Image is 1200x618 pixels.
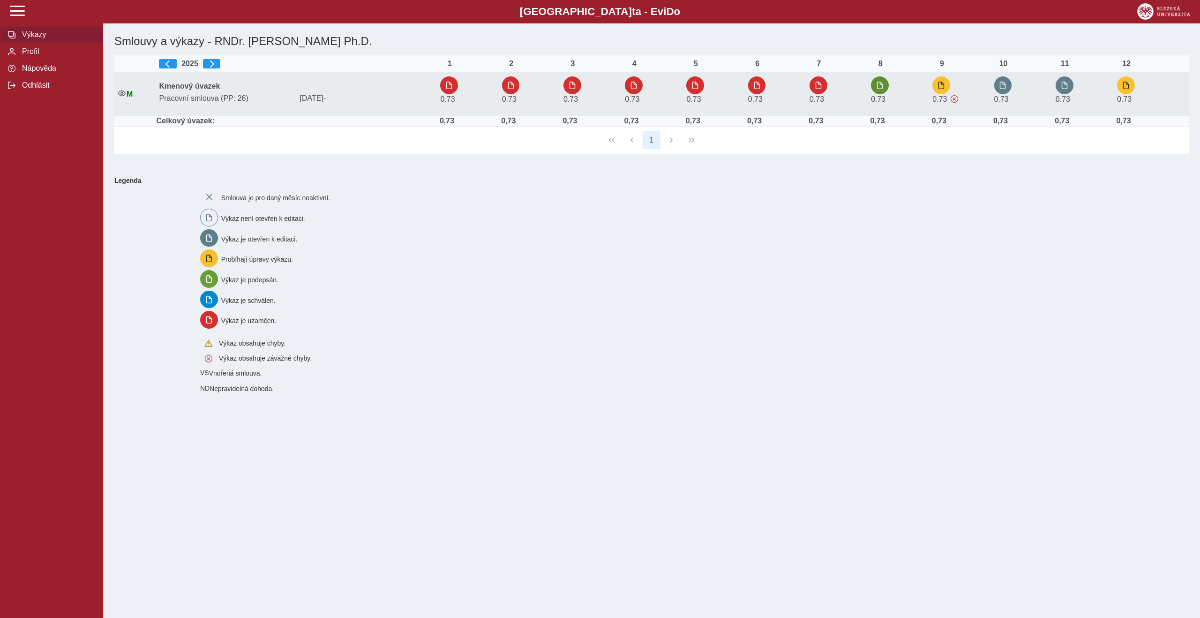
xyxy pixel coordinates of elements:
[1053,117,1072,125] div: Úvazek : 5,84 h / den. 29,2 h / týden.
[296,94,436,103] span: [DATE]
[561,117,579,125] div: Úvazek : 5,84 h / den. 29,2 h / týden.
[1117,60,1136,68] div: 12
[19,64,95,73] span: Nápověda
[563,60,582,68] div: 3
[221,194,330,202] span: Smlouva je pro daný měsíc neaktivní.
[323,94,326,102] span: -
[932,95,947,103] span: Úvazek : 5,84 h / den. 29,2 h / týden.
[683,117,702,125] div: Úvazek : 5,84 h / den. 29,2 h / týden.
[643,131,660,149] button: 1
[807,117,825,125] div: Úvazek : 5,84 h / den. 29,2 h / týden.
[1137,3,1190,20] img: logo_web_su.png
[111,31,1012,52] h1: Smlouvy a výkazy - RNDr. [PERSON_NAME] Ph.D.
[871,60,890,68] div: 8
[745,117,764,125] div: Úvazek : 5,84 h / den. 29,2 h / týden.
[19,47,95,56] span: Profil
[221,235,298,242] span: Výkaz je otevřen k editaci.
[868,117,887,125] div: Úvazek : 5,84 h / den. 29,2 h / týden.
[200,384,210,392] span: Smlouva vnořená do kmene
[127,90,133,98] span: Údaje souhlasí s údaji v Magionu
[502,60,521,68] div: 2
[625,95,639,103] span: Úvazek : 5,84 h / den. 29,2 h / týden.
[991,117,1010,125] div: Úvazek : 5,84 h / den. 29,2 h / týden.
[200,369,209,377] span: Smlouva vnořená do kmene
[1117,95,1132,103] span: Úvazek : 5,84 h / den. 29,2 h / týden.
[563,95,578,103] span: Úvazek : 5,84 h / den. 29,2 h / týden.
[622,117,641,125] div: Úvazek : 5,84 h / den. 29,2 h / týden.
[932,60,951,68] div: 9
[221,317,277,324] span: Výkaz je uzamčen.
[994,60,1013,68] div: 10
[28,6,1172,18] b: [GEOGRAPHIC_DATA] a - Evi
[118,90,126,97] i: Smlouva je aktivní
[810,95,824,103] span: Úvazek : 5,84 h / den. 29,2 h / týden.
[502,95,517,103] span: Úvazek : 5,84 h / den. 29,2 h / týden.
[155,116,436,127] td: Celkový úvazek:
[221,256,293,263] span: Probíhají úpravy výkazu.
[871,95,885,103] span: Úvazek : 5,84 h / den. 29,2 h / týden.
[810,60,828,68] div: 7
[210,385,274,392] span: Nepravidelná dohoda.
[219,339,285,347] span: Výkaz obsahuje chyby.
[209,369,262,377] span: Vnořená smlouva.
[499,117,518,125] div: Úvazek : 5,84 h / den. 29,2 h / týden.
[221,215,305,222] span: Výkaz není otevřen k editaci.
[1056,95,1070,103] span: Úvazek : 5,84 h / den. 29,2 h / týden.
[159,59,433,68] div: 2025
[221,296,276,304] span: Výkaz je schválen.
[437,117,456,125] div: Úvazek : 5,84 h / den. 29,2 h / týden.
[440,95,455,103] span: Úvazek : 5,84 h / den. 29,2 h / týden.
[994,95,1009,103] span: Úvazek : 5,84 h / den. 29,2 h / týden.
[159,82,220,90] b: Kmenový úvazek
[19,81,95,90] span: Odhlásit
[748,60,767,68] div: 6
[686,95,701,103] span: Úvazek : 5,84 h / den. 29,2 h / týden.
[951,95,958,103] span: Výkaz obsahuje závažné chyby.
[1114,117,1133,125] div: Úvazek : 5,84 h / den. 29,2 h / týden.
[1056,60,1074,68] div: 11
[111,173,1185,188] b: Legenda
[930,117,948,125] div: Úvazek : 5,84 h / den. 29,2 h / týden.
[686,60,705,68] div: 5
[19,30,95,39] span: Výkazy
[219,354,312,362] span: Výkaz obsahuje závažné chyby.
[440,60,459,68] div: 1
[666,6,674,17] span: D
[625,60,644,68] div: 4
[155,94,296,103] span: Pracovní smlouva (PP: 26)
[674,6,681,17] span: o
[221,276,278,284] span: Výkaz je podepsán.
[748,95,763,103] span: Úvazek : 5,84 h / den. 29,2 h / týden.
[632,6,635,17] span: t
